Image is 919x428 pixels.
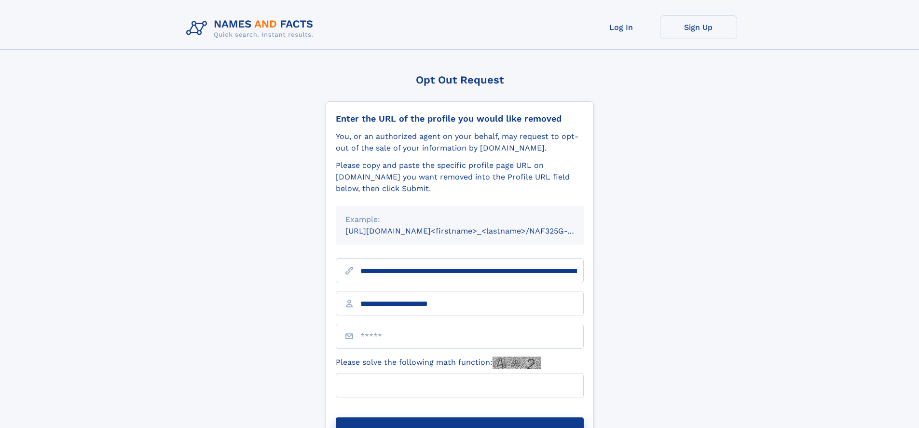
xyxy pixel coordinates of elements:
[336,357,541,369] label: Please solve the following math function:
[345,214,574,225] div: Example:
[583,15,660,39] a: Log In
[336,160,584,194] div: Please copy and paste the specific profile page URL on [DOMAIN_NAME] you want removed into the Pr...
[336,113,584,124] div: Enter the URL of the profile you would like removed
[326,74,594,86] div: Opt Out Request
[345,226,602,235] small: [URL][DOMAIN_NAME]<firstname>_<lastname>/NAF325G-xxxxxxxx
[336,131,584,154] div: You, or an authorized agent on your behalf, may request to opt-out of the sale of your informatio...
[660,15,737,39] a: Sign Up
[182,15,321,41] img: Logo Names and Facts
